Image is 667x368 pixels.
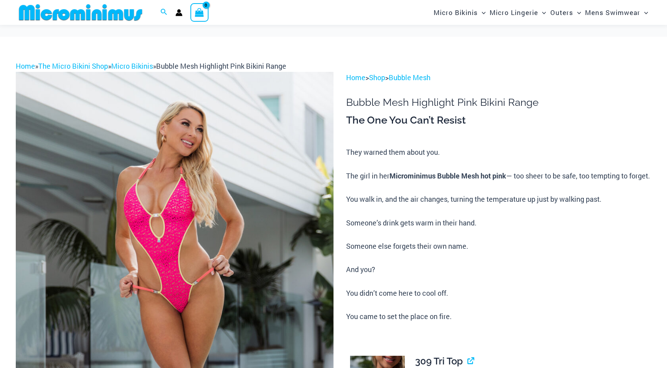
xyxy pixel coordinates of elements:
a: Search icon link [160,8,168,18]
a: Micro BikinisMenu ToggleMenu Toggle [432,2,488,23]
b: Microminimus Bubble Mesh hot pink [389,171,506,180]
a: Mens SwimwearMenu ToggleMenu Toggle [583,2,650,23]
p: They warned them about you. The girl in her — too sheer to be safe, too tempting to forget. You w... [346,146,651,323]
span: Micro Lingerie [490,2,538,23]
a: Shop [369,73,385,82]
span: Micro Bikinis [434,2,478,23]
a: Account icon link [175,9,183,16]
img: MM SHOP LOGO FLAT [16,4,145,21]
span: 309 Tri Top [415,355,463,367]
span: Bubble Mesh Highlight Pink Bikini Range [156,61,286,71]
nav: Site Navigation [430,1,651,24]
p: > > [346,72,651,84]
span: Menu Toggle [478,2,486,23]
span: » » » [16,61,286,71]
a: View Shopping Cart, empty [190,3,209,21]
a: Micro Bikinis [111,61,153,71]
a: Home [346,73,365,82]
h3: The One You Can’t Resist [346,114,651,127]
span: Menu Toggle [640,2,648,23]
span: Menu Toggle [573,2,581,23]
span: Outers [550,2,573,23]
span: Mens Swimwear [585,2,640,23]
a: Micro LingerieMenu ToggleMenu Toggle [488,2,548,23]
h1: Bubble Mesh Highlight Pink Bikini Range [346,96,651,109]
a: Home [16,61,35,71]
a: The Micro Bikini Shop [38,61,108,71]
a: OutersMenu ToggleMenu Toggle [548,2,583,23]
span: Menu Toggle [538,2,546,23]
a: Bubble Mesh [389,73,430,82]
